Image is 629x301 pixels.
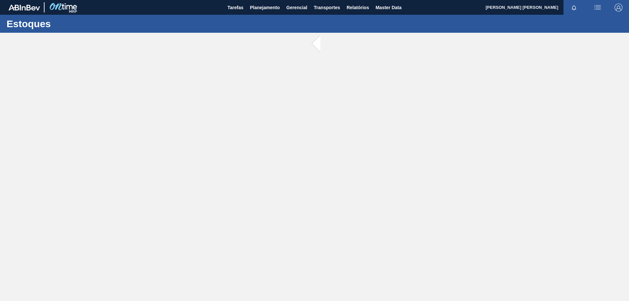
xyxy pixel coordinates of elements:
[594,4,601,11] img: userActions
[375,4,401,11] span: Master Data
[563,3,584,12] button: Notificações
[314,4,340,11] span: Transportes
[7,20,123,28] h1: Estoques
[227,4,243,11] span: Tarefas
[250,4,280,11] span: Planejamento
[615,4,622,11] img: Logout
[286,4,307,11] span: Gerencial
[347,4,369,11] span: Relatórios
[9,5,40,10] img: TNhmsLtSVTkK8tSr43FrP2fwEKptu5GPRR3wAAAABJRU5ErkJggg==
